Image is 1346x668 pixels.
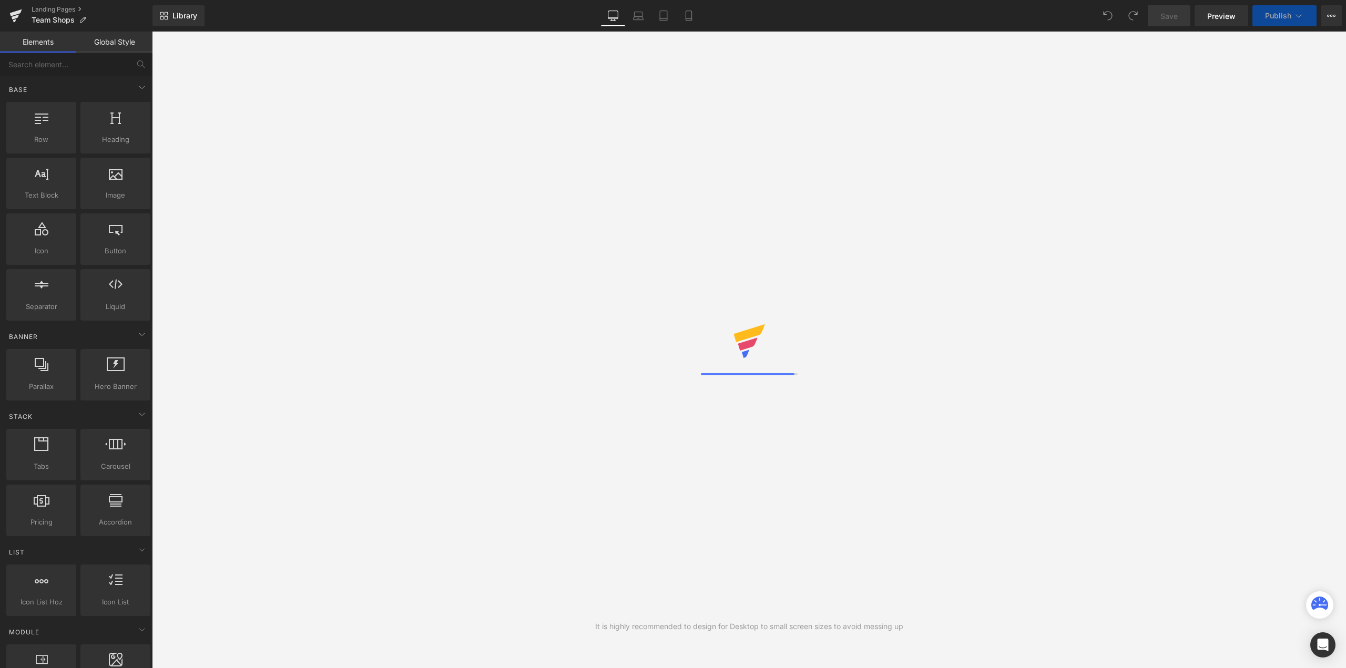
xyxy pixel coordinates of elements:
[626,5,651,26] a: Laptop
[9,301,73,312] span: Separator
[9,134,73,145] span: Row
[1265,12,1291,20] span: Publish
[152,5,205,26] a: New Library
[9,190,73,201] span: Text Block
[1310,632,1335,657] div: Open Intercom Messenger
[84,190,147,201] span: Image
[8,547,26,557] span: List
[595,621,903,632] div: It is highly recommended to design for Desktop to small screen sizes to avoid messing up
[172,11,197,20] span: Library
[8,627,40,637] span: Module
[84,597,147,608] span: Icon List
[32,5,152,14] a: Landing Pages
[676,5,701,26] a: Mobile
[84,245,147,256] span: Button
[1160,11,1178,22] span: Save
[1123,5,1144,26] button: Redo
[1207,11,1236,22] span: Preview
[84,381,147,392] span: Hero Banner
[1252,5,1317,26] button: Publish
[9,517,73,528] span: Pricing
[8,332,39,342] span: Banner
[9,245,73,256] span: Icon
[9,381,73,392] span: Parallax
[84,301,147,312] span: Liquid
[1195,5,1248,26] a: Preview
[651,5,676,26] a: Tablet
[8,412,34,422] span: Stack
[600,5,626,26] a: Desktop
[8,85,28,95] span: Base
[1097,5,1118,26] button: Undo
[84,461,147,472] span: Carousel
[9,461,73,472] span: Tabs
[9,597,73,608] span: Icon List Hoz
[84,134,147,145] span: Heading
[84,517,147,528] span: Accordion
[1321,5,1342,26] button: More
[32,16,75,24] span: Team Shops
[76,32,152,53] a: Global Style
